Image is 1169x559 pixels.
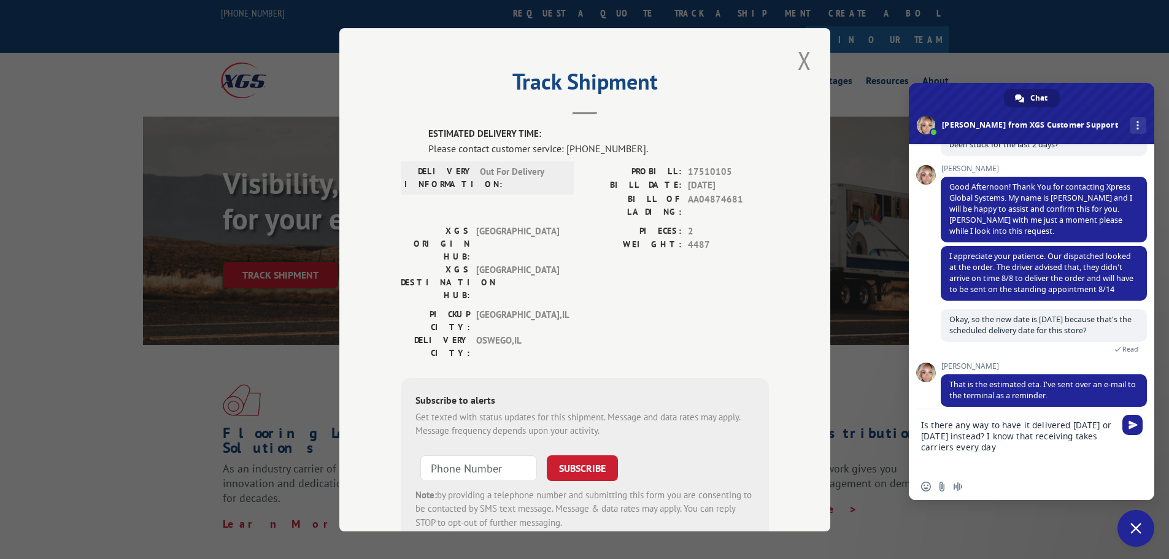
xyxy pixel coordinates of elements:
[794,44,815,77] button: Close modal
[949,379,1136,401] span: That is the estimated eta. I've sent over an e-mail to the terminal as a reminder.
[937,482,947,492] span: Send a file
[401,224,470,263] label: XGS ORIGIN HUB:
[420,455,537,480] input: Phone Number
[949,182,1132,236] span: Good Afternoon! Thank You for contacting Xpress Global Systems. My name is [PERSON_NAME] and I wi...
[585,164,682,179] label: PROBILL:
[688,192,769,218] span: AA04874681
[941,164,1147,173] span: [PERSON_NAME]
[476,333,559,359] span: OSWEGO , IL
[921,482,931,492] span: Insert an emoji
[428,127,769,141] label: ESTIMATED DELIVERY TIME:
[953,482,963,492] span: Audio message
[415,488,437,500] strong: Note:
[585,192,682,218] label: BILL OF LADING:
[585,238,682,252] label: WEIGHT:
[1117,510,1154,547] a: Close chat
[404,164,474,190] label: DELIVERY INFORMATION:
[480,164,563,190] span: Out For Delivery
[921,409,1117,473] textarea: Compose your message...
[476,307,559,333] span: [GEOGRAPHIC_DATA] , IL
[585,179,682,193] label: BILL DATE:
[941,362,1147,371] span: [PERSON_NAME]
[688,224,769,238] span: 2
[585,224,682,238] label: PIECES:
[401,263,470,301] label: XGS DESTINATION HUB:
[476,263,559,301] span: [GEOGRAPHIC_DATA]
[401,333,470,359] label: DELIVERY CITY:
[688,179,769,193] span: [DATE]
[428,141,769,155] div: Please contact customer service: [PHONE_NUMBER].
[688,238,769,252] span: 4487
[401,73,769,96] h2: Track Shipment
[1122,345,1138,353] span: Read
[547,455,618,480] button: SUBSCRIBE
[688,164,769,179] span: 17510105
[1030,89,1047,107] span: Chat
[1004,89,1060,107] a: Chat
[401,307,470,333] label: PICKUP CITY:
[415,410,754,438] div: Get texted with status updates for this shipment. Message and data rates may apply. Message frequ...
[949,251,1133,295] span: I appreciate your patience. Our dispatched looked at the order. The driver advised that, they did...
[415,392,754,410] div: Subscribe to alerts
[949,314,1132,336] span: Okay, so the new date is [DATE] because that's the scheduled delivery date for this store?
[476,224,559,263] span: [GEOGRAPHIC_DATA]
[415,488,754,530] div: by providing a telephone number and submitting this form you are consenting to be contacted by SM...
[1122,415,1143,435] span: Send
